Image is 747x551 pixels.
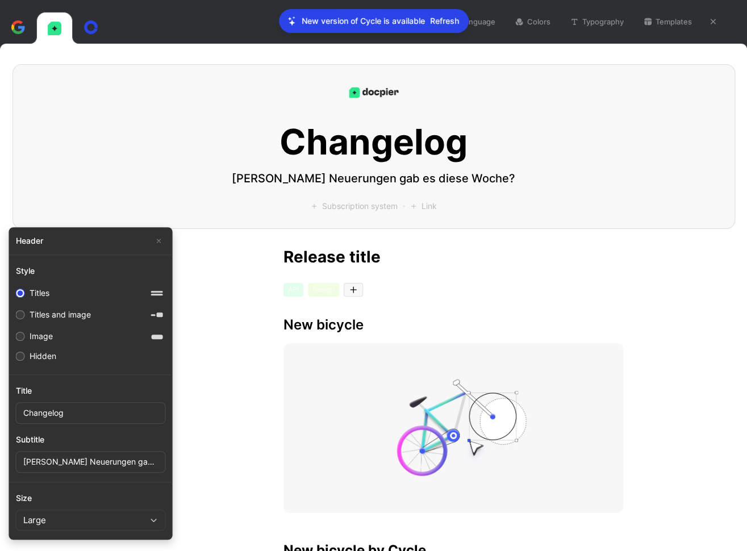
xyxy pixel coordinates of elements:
[302,14,425,28] p: New version of Cycle is available
[16,289,25,298] input: Titles
[16,510,166,531] button: Large
[430,14,459,28] span: Refresh
[16,332,25,341] input: Image
[429,14,460,28] button: Refresh
[30,286,49,300] div: Titles
[30,329,53,343] div: Image
[16,491,166,505] div: Size
[30,308,91,322] div: Titles and image
[16,264,166,278] div: Style
[16,352,25,361] input: Hidden
[16,384,166,398] div: Title
[16,310,25,319] input: Titles and image
[30,349,56,363] div: Hidden
[16,433,166,446] div: Subtitle
[16,227,166,254] div: Header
